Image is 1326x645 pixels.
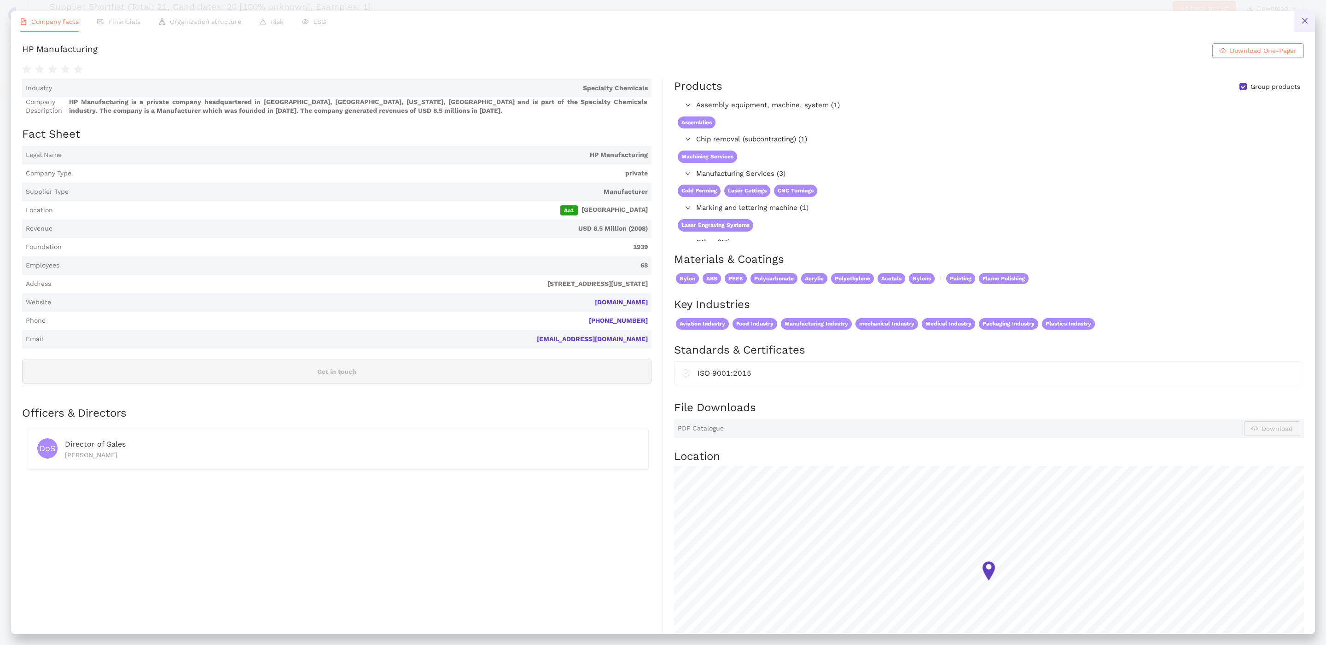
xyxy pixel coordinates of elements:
span: Other (20) [696,237,1299,248]
div: Chip removal (subcontracting) (1) [674,132,1303,147]
span: Food Industry [733,318,777,330]
span: star [74,65,83,74]
span: Risk [271,18,284,25]
span: Legal Name [26,151,62,160]
span: Laser Cuttings [724,185,770,197]
span: Plastics Industry [1042,318,1095,330]
div: Assembly equipment, machine, system (1) [674,98,1303,113]
span: Cold Forming [678,185,721,197]
span: Specialty Chemicals [56,84,648,93]
span: Acrylic [801,273,827,285]
h2: Materials & Coatings [674,252,1304,267]
span: right [685,102,691,108]
span: Machining Services [678,151,737,163]
span: Supplier Type [26,187,69,197]
span: Manufacturing Services (3) [696,169,1299,180]
span: Nylons [909,273,935,285]
span: right [685,171,691,176]
span: Marking and lettering machine (1) [696,203,1299,214]
span: HP Manufacturing [65,151,648,160]
span: Nylon [676,273,699,285]
span: mechanical Industry [855,318,918,330]
div: Products [674,79,722,94]
span: Address [26,279,51,289]
h2: File Downloads [674,400,1304,416]
span: star [22,65,31,74]
span: 1939 [65,243,648,252]
span: Download One-Pager [1230,46,1297,56]
span: star [48,65,57,74]
span: Email [26,335,43,344]
span: ESG [313,18,326,25]
div: ISO 9001:2015 [698,367,1293,379]
div: Marking and lettering machine (1) [674,201,1303,215]
span: Phone [26,316,46,325]
span: Organization structure [170,18,241,25]
span: right [685,239,691,245]
span: Industry [26,84,52,93]
span: Chip removal (subcontracting) (1) [696,134,1299,145]
span: PDF Catalogue [678,424,724,433]
span: HP Manufacturing is a private company headquartered in [GEOGRAPHIC_DATA], [GEOGRAPHIC_DATA], [US_... [69,98,648,116]
span: star [35,65,44,74]
span: warning [260,18,266,25]
span: Website [26,298,51,307]
span: Company facts [31,18,79,25]
span: private [75,169,648,178]
h2: Fact Sheet [22,127,651,142]
button: cloud-downloadDownload One-Pager [1212,43,1304,58]
span: Revenue [26,224,52,233]
span: Medical Industry [922,318,975,330]
div: Manufacturing Services (3) [674,167,1303,181]
span: [STREET_ADDRESS][US_STATE] [55,279,648,289]
div: HP Manufacturing [22,43,98,58]
span: Location [26,206,53,215]
span: Laser Engraving Systems [678,219,753,232]
span: star [61,65,70,74]
span: [GEOGRAPHIC_DATA] [57,205,648,215]
span: ABS [703,273,721,285]
div: [PERSON_NAME] [65,450,637,460]
h2: Officers & Directors [22,406,651,421]
span: Company Description [26,98,65,116]
span: Employees [26,261,59,270]
span: Polyethylene [831,273,874,285]
span: Assemblies [678,116,715,129]
span: 68 [63,261,648,270]
span: Polycarbonate [750,273,797,285]
span: safety-certificate [682,367,690,378]
span: Painting [946,273,975,285]
span: CNC Turnings [774,185,817,197]
span: Aviation Industry [676,318,729,330]
span: apartment [159,18,165,25]
span: Assembly equipment, machine, system (1) [696,100,1299,111]
span: fund-view [97,18,104,25]
span: Packaging Industry [979,318,1038,330]
span: cloud-download [1220,47,1226,55]
span: Group products [1247,82,1304,92]
span: DoS [39,438,56,459]
div: Other (20) [674,235,1303,250]
span: right [685,136,691,142]
span: Director of Sales [65,440,126,448]
span: USD 8.5 Million (2008) [56,224,648,233]
span: Company Type [26,169,71,178]
h2: Key Industries [674,297,1304,313]
span: Foundation [26,243,62,252]
span: Flame Polishing [979,273,1029,285]
span: close [1301,17,1309,24]
span: Aa1 [560,205,578,215]
h2: Standards & Certificates [674,343,1304,358]
span: Financials [108,18,140,25]
span: Acetals [878,273,905,285]
h2: Location [674,449,1304,465]
button: close [1294,11,1315,32]
span: Manufacturer [72,187,648,197]
span: right [685,205,691,210]
span: PEEK [725,273,747,285]
span: eye [302,18,308,25]
span: Manufacturing Industry [781,318,852,330]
